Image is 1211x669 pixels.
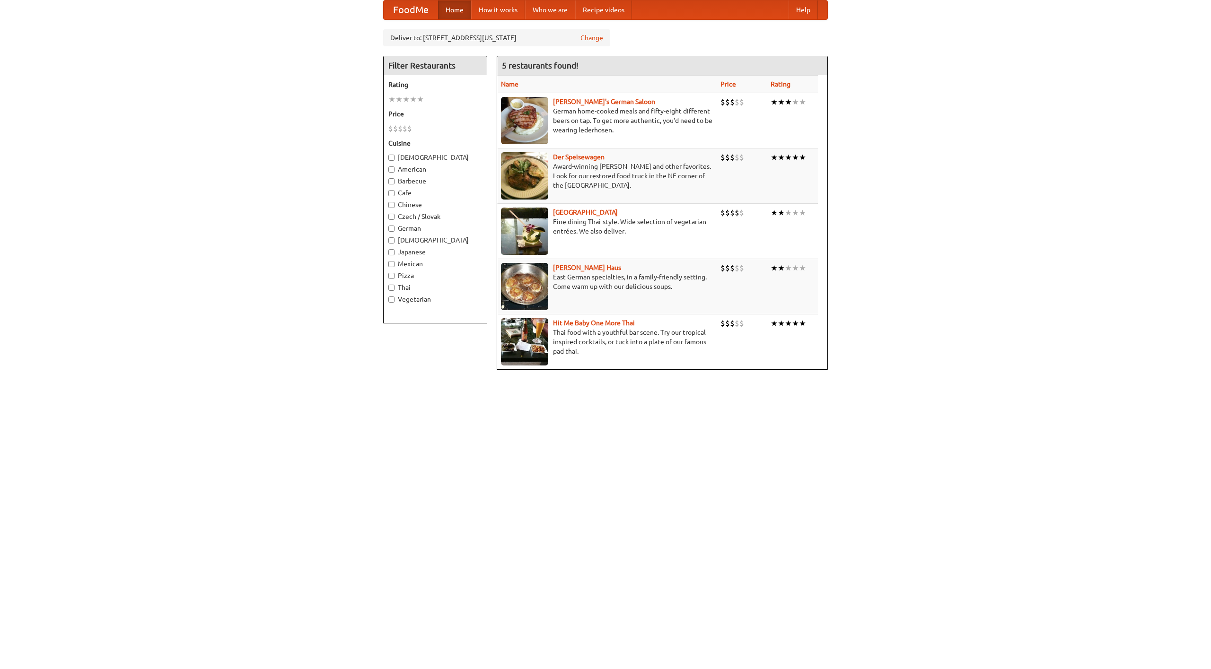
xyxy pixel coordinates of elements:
label: Japanese [388,247,482,257]
label: Barbecue [388,176,482,186]
li: ★ [778,97,785,107]
li: $ [720,152,725,163]
li: $ [720,318,725,329]
li: $ [720,208,725,218]
input: Cafe [388,190,395,196]
a: Der Speisewagen [553,153,605,161]
li: ★ [395,94,403,104]
label: Vegetarian [388,295,482,304]
input: Japanese [388,249,395,255]
img: speisewagen.jpg [501,152,548,200]
a: Rating [771,80,790,88]
a: Change [580,33,603,43]
img: satay.jpg [501,208,548,255]
li: $ [725,263,730,273]
label: [DEMOGRAPHIC_DATA] [388,153,482,162]
li: $ [725,152,730,163]
li: ★ [792,97,799,107]
li: ★ [403,94,410,104]
a: How it works [471,0,525,19]
label: Chinese [388,200,482,209]
li: $ [739,263,744,273]
p: Fine dining Thai-style. Wide selection of vegetarian entrées. We also deliver. [501,217,713,236]
label: German [388,224,482,233]
h5: Price [388,109,482,119]
label: Thai [388,283,482,292]
h4: Filter Restaurants [384,56,487,75]
li: ★ [792,263,799,273]
li: ★ [785,152,792,163]
li: ★ [771,152,778,163]
li: ★ [771,263,778,273]
ng-pluralize: 5 restaurants found! [502,61,579,70]
li: $ [730,318,735,329]
label: Pizza [388,271,482,280]
li: $ [739,208,744,218]
a: Recipe videos [575,0,632,19]
input: Czech / Slovak [388,214,395,220]
li: ★ [792,318,799,329]
li: ★ [778,318,785,329]
a: [PERSON_NAME] Haus [553,264,621,271]
a: Price [720,80,736,88]
li: ★ [785,263,792,273]
li: ★ [771,208,778,218]
img: kohlhaus.jpg [501,263,548,310]
h5: Cuisine [388,139,482,148]
input: Chinese [388,202,395,208]
li: ★ [778,208,785,218]
li: ★ [778,263,785,273]
li: $ [735,152,739,163]
a: [GEOGRAPHIC_DATA] [553,209,618,216]
li: ★ [799,97,806,107]
li: ★ [799,263,806,273]
li: ★ [771,97,778,107]
label: American [388,165,482,174]
a: Help [789,0,818,19]
li: $ [735,318,739,329]
li: ★ [417,94,424,104]
a: FoodMe [384,0,438,19]
input: Pizza [388,273,395,279]
label: Czech / Slovak [388,212,482,221]
li: ★ [792,208,799,218]
input: [DEMOGRAPHIC_DATA] [388,237,395,243]
li: $ [730,97,735,107]
input: Vegetarian [388,296,395,303]
li: $ [735,208,739,218]
li: ★ [799,208,806,218]
li: ★ [799,318,806,329]
div: Deliver to: [STREET_ADDRESS][US_STATE] [383,29,610,46]
li: $ [739,152,744,163]
p: Award-winning [PERSON_NAME] and other favorites. Look for our restored food truck in the NE corne... [501,162,713,190]
li: $ [720,97,725,107]
input: American [388,166,395,173]
li: $ [730,208,735,218]
li: $ [407,123,412,134]
li: ★ [785,97,792,107]
li: ★ [785,208,792,218]
label: Mexican [388,259,482,269]
input: Thai [388,285,395,291]
li: $ [403,123,407,134]
p: German home-cooked meals and fifty-eight different beers on tap. To get more authentic, you'd nee... [501,106,713,135]
img: esthers.jpg [501,97,548,144]
li: $ [725,318,730,329]
input: Barbecue [388,178,395,184]
li: ★ [785,318,792,329]
li: ★ [771,318,778,329]
a: Name [501,80,518,88]
li: $ [735,263,739,273]
li: $ [739,318,744,329]
a: Hit Me Baby One More Thai [553,319,635,327]
li: $ [720,263,725,273]
input: [DEMOGRAPHIC_DATA] [388,155,395,161]
li: $ [730,263,735,273]
input: Mexican [388,261,395,267]
label: [DEMOGRAPHIC_DATA] [388,235,482,245]
li: $ [735,97,739,107]
li: ★ [799,152,806,163]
